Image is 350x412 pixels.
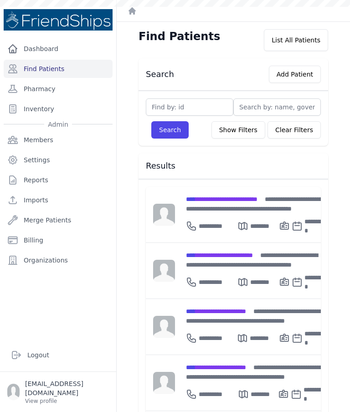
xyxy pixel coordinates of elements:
h3: Results [146,160,321,171]
button: Show Filters [211,121,265,139]
a: Imports [4,191,113,209]
input: Search by: name, government id or phone [233,98,321,116]
a: Organizations [4,251,113,269]
a: Merge Patients [4,211,113,229]
a: [EMAIL_ADDRESS][DOMAIN_NAME] View profile [7,379,109,405]
p: [EMAIL_ADDRESS][DOMAIN_NAME] [25,379,109,397]
a: Inventory [4,100,113,118]
a: Find Patients [4,60,113,78]
a: Pharmacy [4,80,113,98]
h1: Find Patients [139,29,220,44]
button: Add Patient [269,66,321,83]
img: Medical Missions EMR [4,9,113,31]
img: person-242608b1a05df3501eefc295dc1bc67a.jpg [153,204,175,226]
a: Dashboard [4,40,113,58]
img: person-242608b1a05df3501eefc295dc1bc67a.jpg [153,372,175,394]
input: Find by: id [146,98,233,116]
a: Settings [4,151,113,169]
button: Search [151,121,189,139]
h3: Search [146,69,174,80]
a: Logout [7,346,109,364]
a: Reports [4,171,113,189]
a: Billing [4,231,113,249]
a: Members [4,131,113,149]
button: Clear Filters [268,121,321,139]
span: Admin [44,120,72,129]
img: person-242608b1a05df3501eefc295dc1bc67a.jpg [153,316,175,338]
div: List All Patients [264,29,328,51]
p: View profile [25,397,109,405]
img: person-242608b1a05df3501eefc295dc1bc67a.jpg [153,260,175,282]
